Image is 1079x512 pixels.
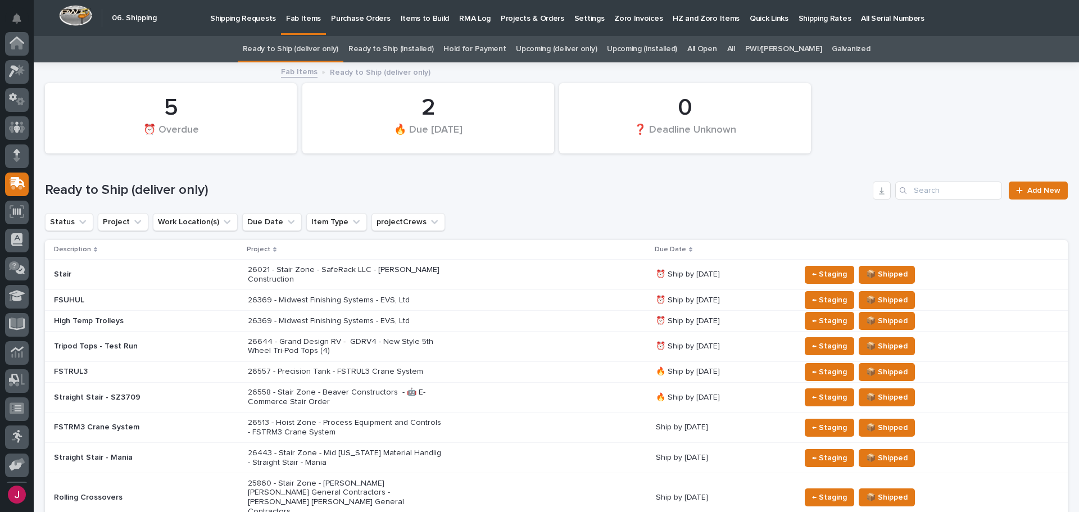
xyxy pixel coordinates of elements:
[866,339,908,353] span: 📦 Shipped
[866,365,908,379] span: 📦 Shipped
[866,314,908,328] span: 📦 Shipped
[866,391,908,404] span: 📦 Shipped
[727,36,735,62] a: All
[656,367,792,377] p: 🔥 Ship by [DATE]
[54,243,91,256] p: Description
[281,65,318,78] a: Fab Items
[54,453,239,463] p: Straight Stair - Mania
[859,337,915,355] button: 📦 Shipped
[656,453,792,463] p: Ship by [DATE]
[243,36,338,62] a: Ready to Ship (deliver only)
[54,393,239,402] p: Straight Stair - SZ3709
[54,270,239,279] p: Stair
[607,36,677,62] a: Upcoming (installed)
[45,213,93,231] button: Status
[1009,182,1068,200] a: Add New
[248,418,445,437] p: 26513 - Hoist Zone - Process Equipment and Controls - FSTRM3 Crane System
[859,449,915,467] button: 📦 Shipped
[745,36,822,62] a: PWI/[PERSON_NAME]
[5,483,29,506] button: users-avatar
[248,448,445,468] p: 26443 - Stair Zone - Mid [US_STATE] Material Handlig - Straight Stair - Mania
[54,367,239,377] p: FSTRUL3
[45,361,1068,382] tr: FSTRUL326557 - Precision Tank - FSTRUL3 Crane System🔥 Ship by [DATE]← Staging📦 Shipped
[812,314,847,328] span: ← Staging
[348,36,433,62] a: Ready to Ship (installed)
[248,367,445,377] p: 26557 - Precision Tank - FSTRUL3 Crane System
[805,337,854,355] button: ← Staging
[45,289,1068,310] tr: FSUHUL26369 - Midwest Finishing Systems - EVS, Ltd⏰ Ship by [DATE]← Staging📦 Shipped
[153,213,238,231] button: Work Location(s)
[656,296,792,305] p: ⏰ Ship by [DATE]
[516,36,597,62] a: Upcoming (deliver only)
[687,36,717,62] a: All Open
[656,393,792,402] p: 🔥 Ship by [DATE]
[54,316,239,326] p: High Temp Trolleys
[805,488,854,506] button: ← Staging
[98,213,148,231] button: Project
[321,94,535,122] div: 2
[1027,187,1060,194] span: Add New
[859,488,915,506] button: 📦 Shipped
[45,310,1068,331] tr: High Temp Trolleys26369 - Midwest Finishing Systems - EVS, Ltd⏰ Ship by [DATE]← Staging📦 Shipped
[805,449,854,467] button: ← Staging
[805,291,854,309] button: ← Staging
[248,265,445,284] p: 26021 - Stair Zone - SafeRack LLC - [PERSON_NAME] Construction
[656,316,792,326] p: ⏰ Ship by [DATE]
[45,331,1068,361] tr: Tripod Tops - Test Run26644 - Grand Design RV - GDRV4 - New Style 5th Wheel Tri-Pod Tops (4)⏰ Shi...
[805,419,854,437] button: ← Staging
[306,213,367,231] button: Item Type
[45,443,1068,473] tr: Straight Stair - Mania26443 - Stair Zone - Mid [US_STATE] Material Handlig - Straight Stair - Man...
[805,312,854,330] button: ← Staging
[54,423,239,432] p: FSTRM3 Crane System
[578,123,792,147] div: ❓ Deadline Unknown
[656,493,792,502] p: Ship by [DATE]
[656,423,792,432] p: Ship by [DATE]
[45,413,1068,443] tr: FSTRM3 Crane System26513 - Hoist Zone - Process Equipment and Controls - FSTRM3 Crane SystemShip ...
[805,363,854,381] button: ← Staging
[247,243,270,256] p: Project
[859,419,915,437] button: 📦 Shipped
[812,339,847,353] span: ← Staging
[656,270,792,279] p: ⏰ Ship by [DATE]
[242,213,302,231] button: Due Date
[866,293,908,307] span: 📦 Shipped
[812,293,847,307] span: ← Staging
[321,123,535,147] div: 🔥 Due [DATE]
[443,36,506,62] a: Hold for Payment
[248,337,445,356] p: 26644 - Grand Design RV - GDRV4 - New Style 5th Wheel Tri-Pod Tops (4)
[330,65,430,78] p: Ready to Ship (deliver only)
[248,296,445,305] p: 26369 - Midwest Finishing Systems - EVS, Ltd
[112,13,157,23] h2: 06. Shipping
[859,363,915,381] button: 📦 Shipped
[812,421,847,434] span: ← Staging
[5,7,29,30] button: Notifications
[866,451,908,465] span: 📦 Shipped
[866,491,908,504] span: 📦 Shipped
[54,342,239,351] p: Tripod Tops - Test Run
[54,296,239,305] p: FSUHUL
[832,36,870,62] a: Galvanized
[812,365,847,379] span: ← Staging
[248,316,445,326] p: 26369 - Midwest Finishing Systems - EVS, Ltd
[859,312,915,330] button: 📦 Shipped
[866,421,908,434] span: 📦 Shipped
[656,342,792,351] p: ⏰ Ship by [DATE]
[805,266,854,284] button: ← Staging
[371,213,445,231] button: projectCrews
[812,391,847,404] span: ← Staging
[45,182,868,198] h1: Ready to Ship (deliver only)
[14,13,29,31] div: Notifications
[64,123,278,147] div: ⏰ Overdue
[812,451,847,465] span: ← Staging
[812,268,847,281] span: ← Staging
[45,260,1068,290] tr: Stair26021 - Stair Zone - SafeRack LLC - [PERSON_NAME] Construction⏰ Ship by [DATE]← Staging📦 Shi...
[859,388,915,406] button: 📦 Shipped
[812,491,847,504] span: ← Staging
[895,182,1002,200] input: Search
[59,5,92,26] img: Workspace Logo
[859,266,915,284] button: 📦 Shipped
[866,268,908,281] span: 📦 Shipped
[64,94,278,122] div: 5
[655,243,686,256] p: Due Date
